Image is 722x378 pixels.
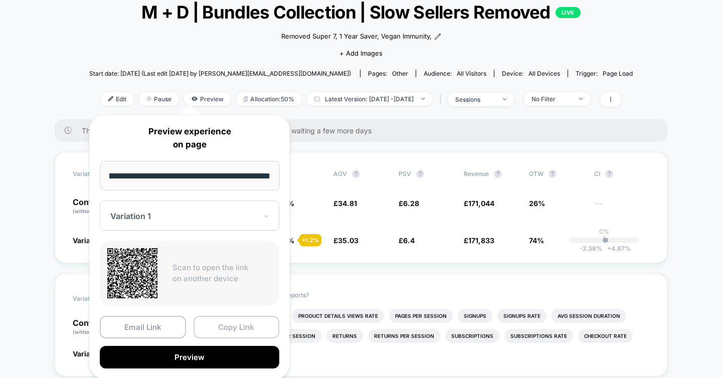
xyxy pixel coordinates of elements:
[184,92,231,106] span: Preview
[594,201,649,215] span: ---
[116,2,605,23] span: M + D | Bundles Collection | Slow Sellers Removed
[299,234,321,246] div: + 1.2 %
[494,70,568,77] span: Device:
[73,291,128,306] span: Variation
[392,70,408,77] span: other
[464,170,489,177] span: Revenue
[338,236,358,245] span: 35.03
[339,49,383,57] span: + Add Images
[529,236,544,245] span: 74%
[458,309,492,323] li: Signups
[281,32,432,42] span: Removed Super 7, 1 Year Saver, Vegan Immunity,
[576,70,633,77] div: Trigger:
[101,92,134,106] span: Edit
[139,92,179,106] span: Pause
[146,96,151,101] img: end
[464,199,494,208] span: £
[73,319,136,336] p: Control
[307,92,432,106] span: Latest Version: [DATE] - [DATE]
[552,309,626,323] li: Avg Session Duration
[333,236,358,245] span: £
[194,316,280,338] button: Copy Link
[73,236,108,245] span: Variation 1
[73,329,118,335] span: (without changes)
[531,95,572,103] div: No Filter
[399,236,415,245] span: £
[73,208,118,214] span: (without changes)
[403,236,415,245] span: 6.4
[326,329,363,343] li: Returns
[556,7,581,18] p: LIVE
[333,170,347,177] span: AOV
[292,309,384,323] li: Product Details Views Rate
[220,291,650,299] p: Would like to see more reports?
[82,126,647,135] span: There are still no statistically significant results. We recommend waiting a few more days
[529,170,584,178] span: OTW
[594,170,649,178] span: CI
[528,70,560,77] span: all devices
[455,96,495,103] div: sessions
[437,92,448,107] span: |
[172,262,272,285] p: Scan to open the link on another device
[399,170,411,177] span: PSV
[314,96,320,101] img: calendar
[338,199,357,208] span: 34.81
[403,199,419,208] span: 6.28
[464,236,494,245] span: £
[580,245,602,252] span: -2.38 %
[108,96,113,101] img: edit
[424,70,486,77] div: Audience:
[73,170,128,178] span: Variation
[100,125,279,151] p: Preview experience on page
[579,98,583,100] img: end
[389,309,453,323] li: Pages Per Session
[607,245,611,252] span: +
[352,170,360,178] button: ?
[494,170,502,178] button: ?
[497,309,547,323] li: Signups Rate
[468,199,494,208] span: 171,044
[503,98,506,100] img: end
[549,170,557,178] button: ?
[578,329,633,343] li: Checkout Rate
[603,70,633,77] span: Page Load
[416,170,424,178] button: ?
[73,349,108,358] span: Variation 1
[468,236,494,245] span: 171,833
[504,329,573,343] li: Subscriptions Rate
[399,199,419,208] span: £
[100,346,279,368] button: Preview
[333,199,357,208] span: £
[100,316,186,338] button: Email Link
[421,98,425,100] img: end
[599,228,609,235] p: 0%
[529,199,545,208] span: 26%
[445,329,499,343] li: Subscriptions
[603,235,605,243] p: |
[368,329,440,343] li: Returns Per Session
[89,70,351,77] span: Start date: [DATE] (Last edit [DATE] by [PERSON_NAME][EMAIL_ADDRESS][DOMAIN_NAME])
[73,198,128,215] p: Control
[457,70,486,77] span: All Visitors
[368,70,408,77] div: Pages:
[602,245,631,252] span: 4.87 %
[244,96,248,102] img: rebalance
[236,92,302,106] span: Allocation: 50%
[605,170,613,178] button: ?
